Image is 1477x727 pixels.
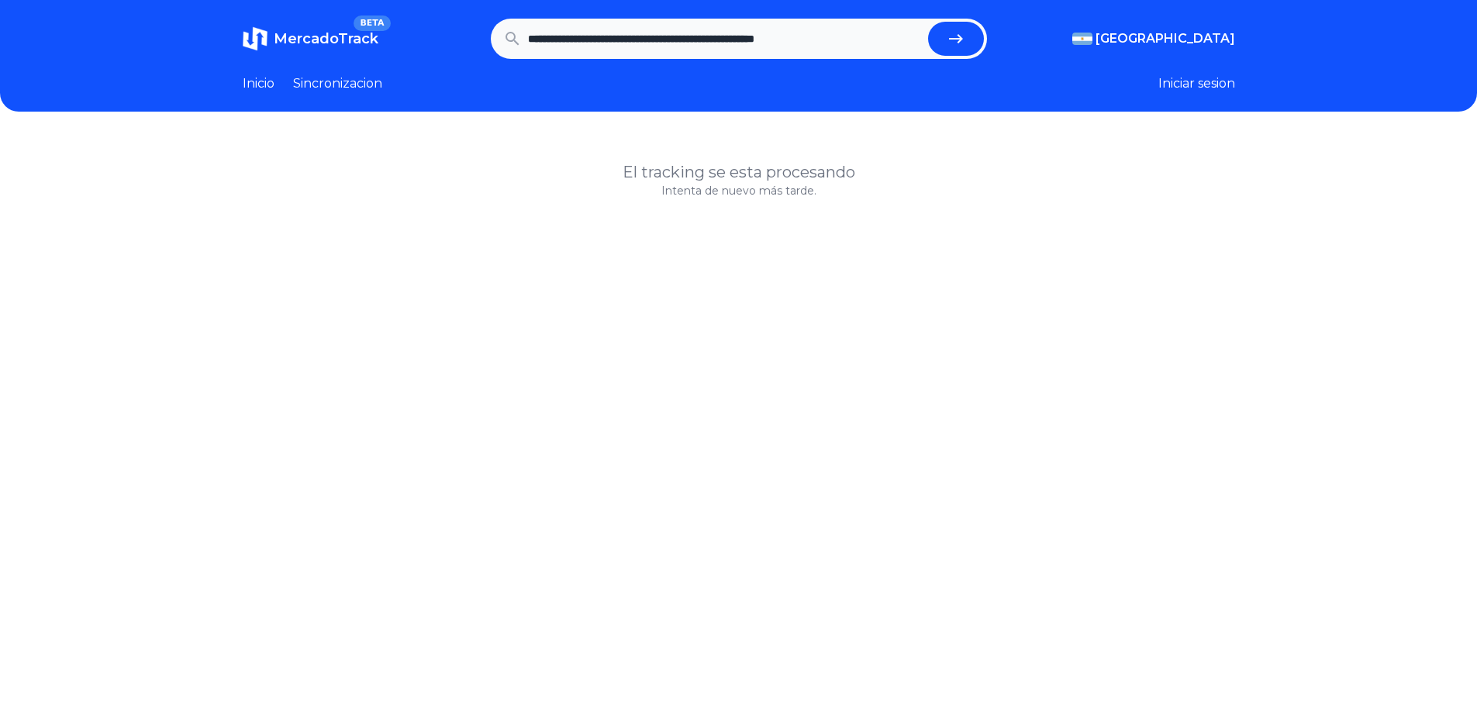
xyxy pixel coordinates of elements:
[243,26,378,51] a: MercadoTrackBETA
[1072,29,1235,48] button: [GEOGRAPHIC_DATA]
[274,30,378,47] span: MercadoTrack
[1096,29,1235,48] span: [GEOGRAPHIC_DATA]
[243,183,1235,198] p: Intenta de nuevo más tarde.
[243,26,267,51] img: MercadoTrack
[293,74,382,93] a: Sincronizacion
[354,16,390,31] span: BETA
[243,161,1235,183] h1: El tracking se esta procesando
[243,74,274,93] a: Inicio
[1072,33,1092,45] img: Argentina
[1158,74,1235,93] button: Iniciar sesion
